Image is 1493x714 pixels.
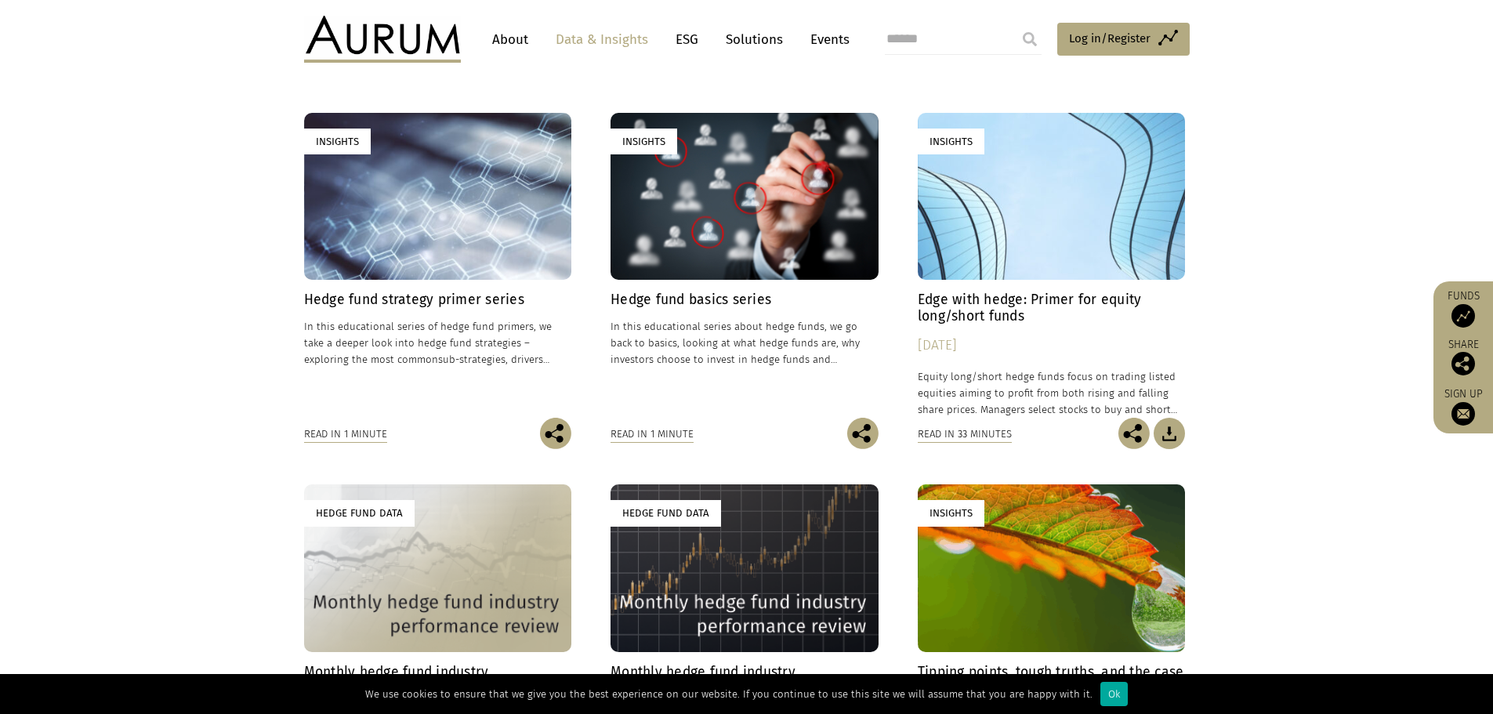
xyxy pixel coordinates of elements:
p: In this educational series of hedge fund primers, we take a deeper look into hedge fund strategie... [304,318,572,368]
h4: Hedge fund strategy primer series [304,292,572,308]
a: Insights Hedge fund basics series In this educational series about hedge funds, we go back to bas... [611,113,879,418]
span: sub-strategies [438,353,506,365]
div: Read in 33 minutes [918,426,1012,443]
div: [DATE] [918,335,1186,357]
img: Sign up to our newsletter [1451,402,1475,426]
p: In this educational series about hedge funds, we go back to basics, looking at what hedge funds a... [611,318,879,368]
img: Share this post [847,418,879,449]
div: Insights [918,129,984,154]
a: Insights Edge with hedge: Primer for equity long/short funds [DATE] Equity long/short hedge funds... [918,113,1186,418]
h4: Monthly hedge fund industry performance review – [DATE] [611,664,879,697]
img: Download Article [1154,418,1185,449]
div: Insights [611,129,677,154]
h4: Tipping points, tough truths, and the case for hope [918,664,1186,697]
img: Access Funds [1451,304,1475,328]
h4: Hedge fund basics series [611,292,879,308]
div: Insights [918,500,984,526]
div: Insights [304,129,371,154]
div: Share [1441,339,1485,375]
a: About [484,25,536,54]
a: Sign up [1441,387,1485,426]
span: Log in/Register [1069,29,1151,48]
a: Events [803,25,850,54]
div: Hedge Fund Data [304,500,415,526]
img: Share this post [1451,352,1475,375]
a: Solutions [718,25,791,54]
img: Share this post [1118,418,1150,449]
div: Ok [1100,682,1128,706]
img: Aurum [304,16,461,63]
a: ESG [668,25,706,54]
a: Data & Insights [548,25,656,54]
div: Read in 1 minute [304,426,387,443]
a: Log in/Register [1057,23,1190,56]
img: Share this post [540,418,571,449]
h4: Monthly hedge fund industry performance review – [DATE] [304,664,572,697]
a: Insights Hedge fund strategy primer series In this educational series of hedge fund primers, we t... [304,113,572,418]
h4: Edge with hedge: Primer for equity long/short funds [918,292,1186,324]
div: Hedge Fund Data [611,500,721,526]
p: Equity long/short hedge funds focus on trading listed equities aiming to profit from both rising ... [918,368,1186,418]
input: Submit [1014,24,1045,55]
a: Funds [1441,289,1485,328]
div: Read in 1 minute [611,426,694,443]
